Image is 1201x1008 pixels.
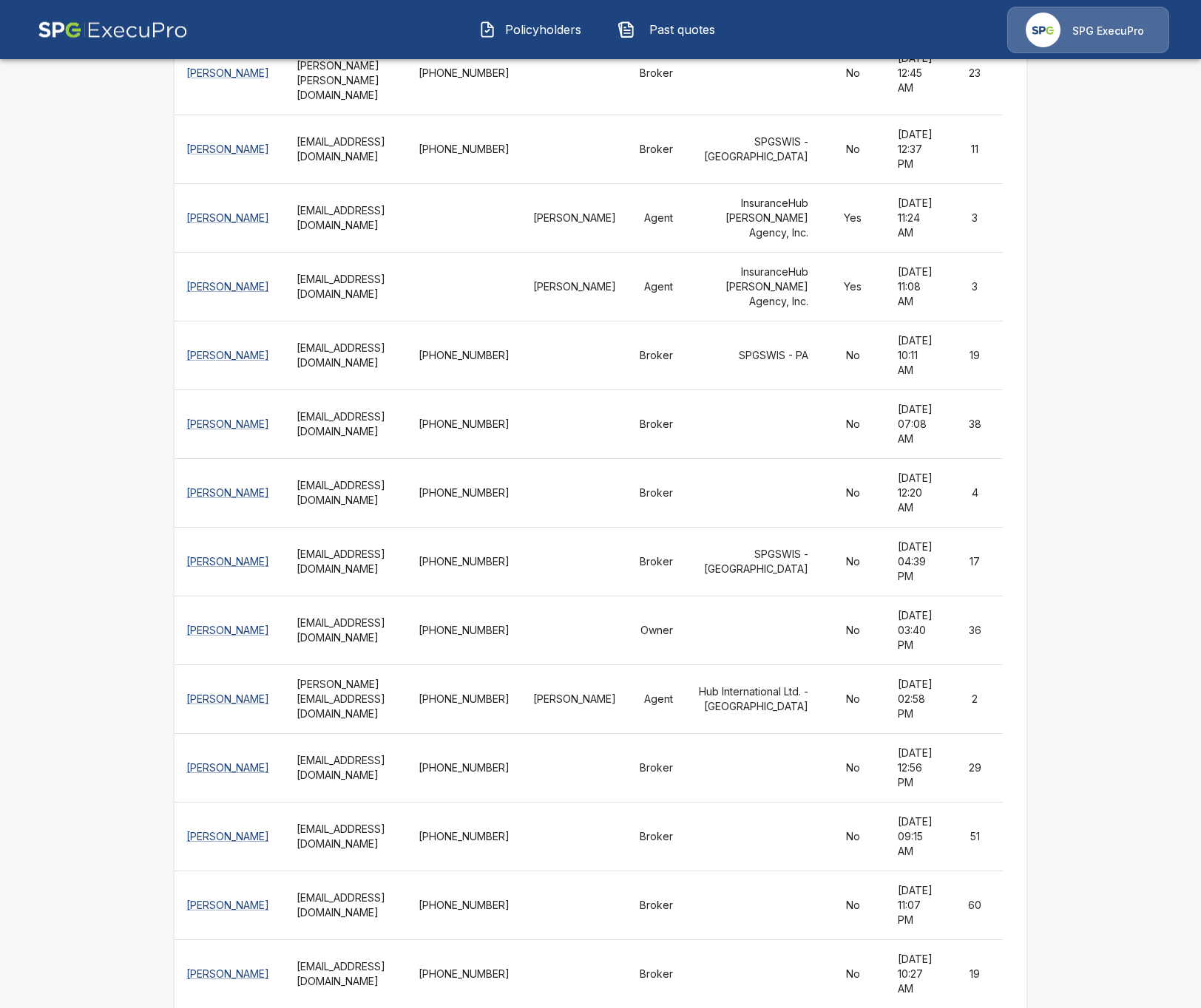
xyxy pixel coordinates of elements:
td: Yes [820,183,886,252]
td: [PHONE_NUMBER] [407,528,521,596]
td: Owner [628,596,685,665]
td: SPGSWIS - [GEOGRAPHIC_DATA] [685,528,821,596]
a: [PERSON_NAME] [186,211,269,224]
td: No [820,803,886,871]
td: Broker [628,321,685,389]
td: InsuranceHub [PERSON_NAME] Agency, Inc. [685,252,821,321]
th: [EMAIL_ADDRESS][DOMAIN_NAME] [285,734,407,803]
td: [PHONE_NUMBER] [407,115,521,183]
a: [PERSON_NAME] [186,143,269,155]
td: No [820,665,886,734]
td: 23 [947,31,1003,115]
td: Broker [628,528,685,596]
td: [DATE] 11:08 AM [886,252,947,321]
td: 17 [947,528,1003,596]
th: [EMAIL_ADDRESS][DOMAIN_NAME] [285,389,407,458]
td: [DATE] 09:15 AM [886,803,947,871]
td: [PHONE_NUMBER] [407,596,521,665]
td: Hub International Ltd. - [GEOGRAPHIC_DATA] [685,665,821,734]
td: [PHONE_NUMBER] [407,31,521,115]
a: [PERSON_NAME] [186,418,269,430]
td: No [820,321,886,389]
td: [DATE] 12:20 AM [886,458,947,527]
td: Broker [628,458,685,527]
td: 4 [947,458,1003,527]
td: 36 [947,596,1003,665]
a: [PERSON_NAME] [186,624,269,636]
img: Policyholders Icon [478,21,496,38]
td: No [820,458,886,527]
button: Past quotes IconPast quotes [606,10,734,49]
td: [PHONE_NUMBER] [407,321,521,389]
a: [PERSON_NAME] [186,349,269,361]
td: Broker [628,734,685,803]
span: Past quotes [641,21,723,38]
td: Broker [628,803,685,871]
td: Broker [628,389,685,458]
td: 3 [947,252,1003,321]
img: Agency Icon [1026,13,1060,47]
td: No [820,115,886,183]
td: [PHONE_NUMBER] [407,458,521,527]
td: [PHONE_NUMBER] [407,803,521,871]
td: No [820,31,886,115]
button: Policyholders IconPolicyholders [467,10,595,49]
td: [DATE] 03:40 PM [886,596,947,665]
img: AA Logo [38,7,188,53]
th: [EMAIL_ADDRESS][PERSON_NAME][PERSON_NAME][DOMAIN_NAME] [285,31,407,115]
td: [DATE] 12:56 PM [886,734,947,803]
td: No [820,734,886,803]
a: [PERSON_NAME] [186,692,269,705]
a: Agency IconSPG ExecuPro [1007,7,1169,53]
a: [PERSON_NAME] [186,486,269,499]
td: 38 [947,389,1003,458]
a: [PERSON_NAME] [186,830,269,842]
td: [PHONE_NUMBER] [407,665,521,734]
a: [PERSON_NAME] [186,967,269,980]
td: 19 [947,321,1003,389]
td: [PERSON_NAME] [521,183,628,252]
td: Yes [820,252,886,321]
td: Agent [628,665,685,734]
td: No [820,389,886,458]
span: Policyholders [502,21,583,38]
a: [PERSON_NAME] [186,280,269,293]
td: [PHONE_NUMBER] [407,871,521,940]
td: [DATE] 04:39 PM [886,528,947,596]
a: [PERSON_NAME] [186,899,269,911]
th: [EMAIL_ADDRESS][DOMAIN_NAME] [285,252,407,321]
td: SPGSWIS - [GEOGRAPHIC_DATA] [685,115,821,183]
td: Agent [628,252,685,321]
td: [PERSON_NAME] [521,665,628,734]
a: [PERSON_NAME] [186,555,269,568]
td: [DATE] 12:37 PM [886,115,947,183]
td: [DATE] 11:24 AM [886,183,947,252]
td: [PHONE_NUMBER] [407,389,521,458]
td: Broker [628,31,685,115]
th: [EMAIL_ADDRESS][DOMAIN_NAME] [285,803,407,871]
th: [EMAIL_ADDRESS][DOMAIN_NAME] [285,321,407,389]
td: No [820,871,886,940]
a: [PERSON_NAME] [186,761,269,774]
td: [DATE] 11:07 PM [886,871,947,940]
th: [PERSON_NAME][EMAIL_ADDRESS][DOMAIN_NAME] [285,665,407,734]
td: Broker [628,871,685,940]
td: [DATE] 12:45 AM [886,31,947,115]
th: [EMAIL_ADDRESS][DOMAIN_NAME] [285,115,407,183]
td: Broker [628,115,685,183]
td: 51 [947,803,1003,871]
td: [DATE] 02:58 PM [886,665,947,734]
td: 11 [947,115,1003,183]
td: Agent [628,183,685,252]
th: [EMAIL_ADDRESS][DOMAIN_NAME] [285,458,407,527]
td: No [820,528,886,596]
td: [DATE] 07:08 AM [886,389,947,458]
td: InsuranceHub [PERSON_NAME] Agency, Inc. [685,183,821,252]
td: 2 [947,665,1003,734]
th: [EMAIL_ADDRESS][DOMAIN_NAME] [285,183,407,252]
th: [EMAIL_ADDRESS][DOMAIN_NAME] [285,596,407,665]
td: [DATE] 10:11 AM [886,321,947,389]
td: [PERSON_NAME] [521,252,628,321]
